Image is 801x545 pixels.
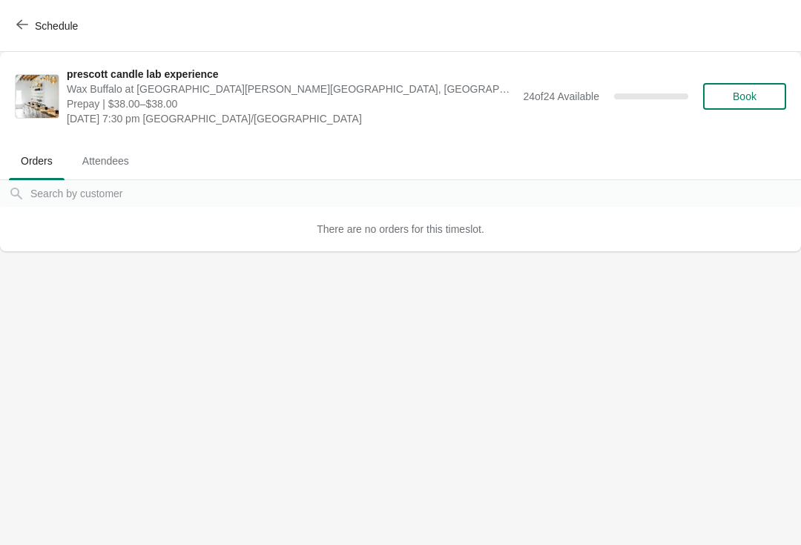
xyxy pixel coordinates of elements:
button: Schedule [7,13,90,39]
button: Book [703,83,786,110]
span: There are no orders for this timeslot. [317,223,484,235]
img: prescott candle lab experience [16,75,59,118]
span: Orders [9,148,65,174]
span: prescott candle lab experience [67,67,515,82]
span: [DATE] 7:30 pm [GEOGRAPHIC_DATA]/[GEOGRAPHIC_DATA] [67,111,515,126]
input: Search by customer [30,180,801,207]
span: Attendees [70,148,141,174]
span: Prepay | $38.00–$38.00 [67,96,515,111]
span: 24 of 24 Available [523,90,599,102]
span: Wax Buffalo at [GEOGRAPHIC_DATA][PERSON_NAME][GEOGRAPHIC_DATA], [GEOGRAPHIC_DATA], [GEOGRAPHIC_DA... [67,82,515,96]
span: Schedule [35,20,78,32]
span: Book [733,90,756,102]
